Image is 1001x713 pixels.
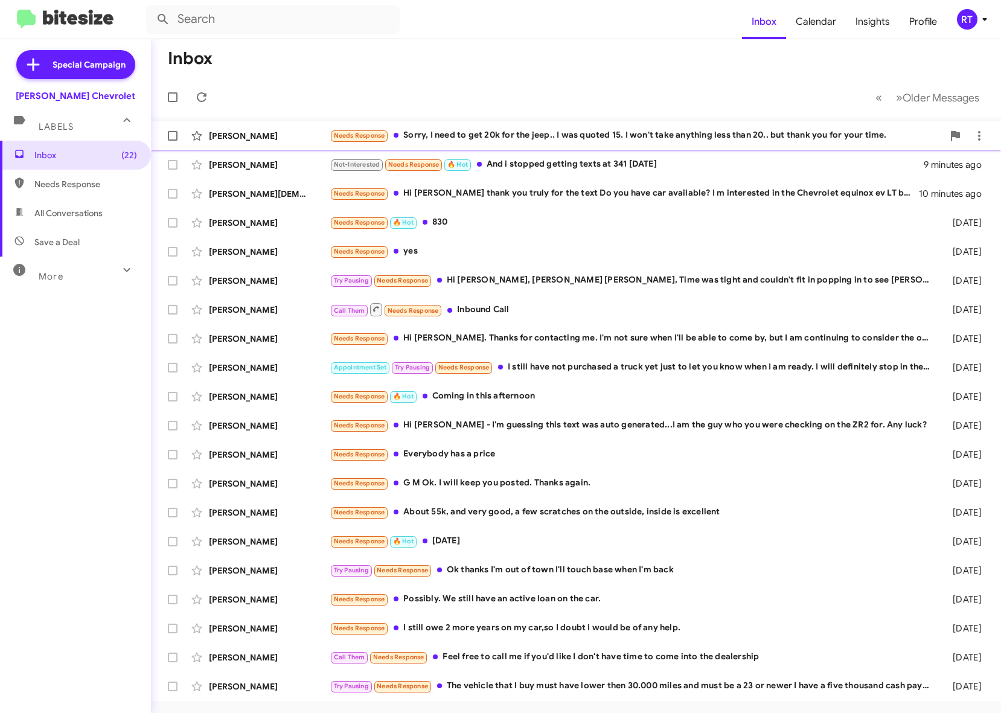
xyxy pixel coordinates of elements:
[330,476,936,490] div: G M Ok. I will keep you posted. Thanks again.
[334,392,385,400] span: Needs Response
[786,4,846,39] a: Calendar
[947,9,988,30] button: RT
[53,59,126,71] span: Special Campaign
[209,246,330,258] div: [PERSON_NAME]
[936,536,991,548] div: [DATE]
[330,563,936,577] div: Ok thanks I'm out of town I'll touch base when I'm back
[330,418,936,432] div: Hi [PERSON_NAME] - I'm guessing this text was auto generated...I am the guy who you were checking...
[936,507,991,519] div: [DATE]
[334,190,385,197] span: Needs Response
[936,304,991,316] div: [DATE]
[16,50,135,79] a: Special Campaign
[936,449,991,461] div: [DATE]
[393,219,414,226] span: 🔥 Hot
[334,653,365,661] span: Call Them
[334,307,365,315] span: Call Them
[209,680,330,692] div: [PERSON_NAME]
[334,479,385,487] span: Needs Response
[16,90,135,102] div: [PERSON_NAME] Chevrolet
[334,363,387,371] span: Appointment Set
[209,449,330,461] div: [PERSON_NAME]
[919,188,991,200] div: 10 minutes ago
[334,450,385,458] span: Needs Response
[334,421,385,429] span: Needs Response
[39,271,63,282] span: More
[209,130,330,142] div: [PERSON_NAME]
[447,161,468,168] span: 🔥 Hot
[936,593,991,606] div: [DATE]
[936,622,991,635] div: [DATE]
[34,149,137,161] span: Inbox
[209,564,330,577] div: [PERSON_NAME]
[334,334,385,342] span: Needs Response
[846,4,900,39] a: Insights
[334,161,380,168] span: Not-Interested
[209,188,330,200] div: [PERSON_NAME][DEMOGRAPHIC_DATA]
[334,682,369,690] span: Try Pausing
[936,275,991,287] div: [DATE]
[388,307,439,315] span: Needs Response
[875,90,882,105] span: «
[924,159,991,171] div: 9 minutes ago
[330,245,936,258] div: yes
[209,622,330,635] div: [PERSON_NAME]
[936,420,991,432] div: [DATE]
[209,391,330,403] div: [PERSON_NAME]
[334,248,385,255] span: Needs Response
[209,217,330,229] div: [PERSON_NAME]
[889,85,987,110] button: Next
[330,592,936,606] div: Possibly. We still have an active loan on the car.
[377,566,428,574] span: Needs Response
[330,158,924,171] div: And i stopped getting texts at 341 [DATE]
[330,679,936,693] div: The vehicle that I buy must have lower then 30.000 miles and must be a 23 or newer I have a five ...
[209,593,330,606] div: [PERSON_NAME]
[330,302,936,317] div: Inbound Call
[330,129,943,142] div: Sorry, I need to get 20k for the jeep.. I was quoted 15. I won't take anything less than 20.. but...
[377,277,428,284] span: Needs Response
[936,564,991,577] div: [DATE]
[209,333,330,345] div: [PERSON_NAME]
[330,650,936,664] div: Feel free to call me if you'd like I don't have time to come into the dealership
[209,536,330,548] div: [PERSON_NAME]
[34,178,137,190] span: Needs Response
[936,391,991,403] div: [DATE]
[209,651,330,663] div: [PERSON_NAME]
[334,624,385,632] span: Needs Response
[334,219,385,226] span: Needs Response
[395,363,430,371] span: Try Pausing
[388,161,440,168] span: Needs Response
[936,362,991,374] div: [DATE]
[742,4,786,39] a: Inbox
[330,360,936,374] div: I still have not purchased a truck yet just to let you know when I am ready. I will definitely st...
[330,216,936,229] div: 830
[936,651,991,663] div: [DATE]
[209,362,330,374] div: [PERSON_NAME]
[330,331,936,345] div: Hi [PERSON_NAME]. Thanks for contacting me. I'm not sure when I'll be able to come by, but I am c...
[936,246,991,258] div: [DATE]
[334,508,385,516] span: Needs Response
[393,392,414,400] span: 🔥 Hot
[168,49,213,68] h1: Inbox
[330,534,936,548] div: [DATE]
[330,621,936,635] div: I still owe 2 more years on my car,so I doubt I would be of any help.
[334,537,385,545] span: Needs Response
[438,363,490,371] span: Needs Response
[900,4,947,39] span: Profile
[209,304,330,316] div: [PERSON_NAME]
[936,680,991,692] div: [DATE]
[209,275,330,287] div: [PERSON_NAME]
[146,5,400,34] input: Search
[393,537,414,545] span: 🔥 Hot
[330,447,936,461] div: Everybody has a price
[334,566,369,574] span: Try Pausing
[334,277,369,284] span: Try Pausing
[209,420,330,432] div: [PERSON_NAME]
[936,217,991,229] div: [DATE]
[936,478,991,490] div: [DATE]
[896,90,903,105] span: »
[330,505,936,519] div: About 55k, and very good, a few scratches on the outside, inside is excellent
[377,682,428,690] span: Needs Response
[334,595,385,603] span: Needs Response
